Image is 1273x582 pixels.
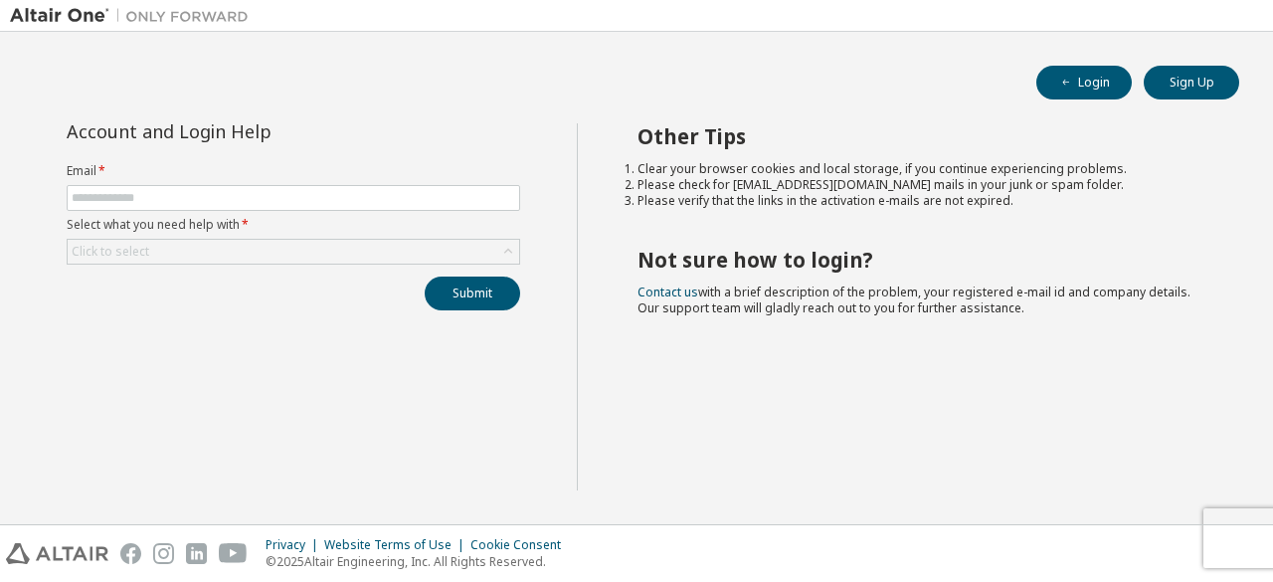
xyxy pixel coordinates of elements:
img: altair_logo.svg [6,543,108,564]
img: Altair One [10,6,259,26]
div: Privacy [266,537,324,553]
img: facebook.svg [120,543,141,564]
label: Select what you need help with [67,217,520,233]
li: Please verify that the links in the activation e-mails are not expired. [637,193,1204,209]
label: Email [67,163,520,179]
li: Clear your browser cookies and local storage, if you continue experiencing problems. [637,161,1204,177]
p: © 2025 Altair Engineering, Inc. All Rights Reserved. [266,553,573,570]
li: Please check for [EMAIL_ADDRESS][DOMAIN_NAME] mails in your junk or spam folder. [637,177,1204,193]
button: Submit [425,277,520,310]
div: Website Terms of Use [324,537,470,553]
div: Click to select [68,240,519,264]
div: Click to select [72,244,149,260]
img: linkedin.svg [186,543,207,564]
img: youtube.svg [219,543,248,564]
h2: Not sure how to login? [637,247,1204,273]
div: Cookie Consent [470,537,573,553]
span: with a brief description of the problem, your registered e-mail id and company details. Our suppo... [637,284,1190,316]
h2: Other Tips [637,123,1204,149]
a: Contact us [637,284,698,300]
button: Login [1036,66,1132,99]
img: instagram.svg [153,543,174,564]
div: Account and Login Help [67,123,430,139]
button: Sign Up [1144,66,1239,99]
